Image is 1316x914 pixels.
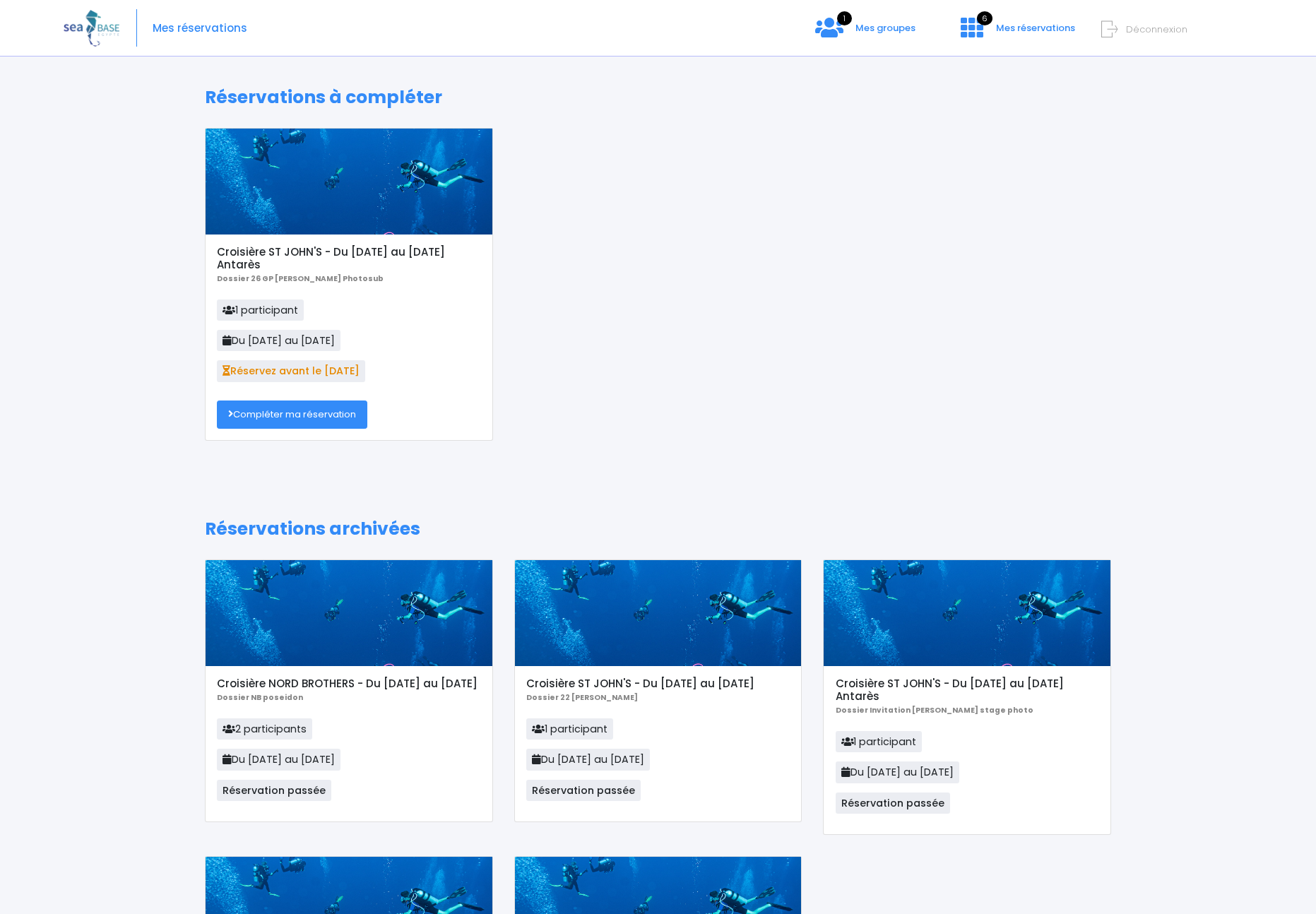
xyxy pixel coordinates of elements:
h1: Réservations à compléter [205,87,1111,108]
span: Réservation passée [836,793,950,814]
span: 1 [837,11,852,25]
span: Réservez avant le [DATE] [217,360,365,381]
span: 1 participant [836,731,923,752]
b: Dossier 26 GP [PERSON_NAME] Photosub [217,273,384,284]
span: Déconnexion [1126,23,1187,36]
h5: Croisière ST JOHN'S - Du [DATE] au [DATE] Antarès [836,677,1099,703]
span: Du [DATE] au [DATE] [217,330,340,351]
h5: Croisière ST JOHN'S - Du [DATE] au [DATE] Antarès [217,246,480,271]
b: Dossier 22 [PERSON_NAME] [526,692,638,703]
span: 6 [977,11,992,25]
span: 1 participant [217,299,304,321]
span: Du [DATE] au [DATE] [836,761,959,783]
span: 1 participant [526,718,613,740]
h5: Croisière NORD BROTHERS - Du [DATE] au [DATE] [217,677,480,690]
a: 6 Mes réservations [949,26,1084,40]
h1: Réservations archivées [205,518,1111,540]
b: Dossier NB poseidon [217,692,303,703]
span: 2 participants [217,718,312,740]
a: Compléter ma réservation [217,400,367,429]
span: Mes réservations [996,21,1075,35]
h5: Croisière ST JOHN'S - Du [DATE] au [DATE] [526,677,790,690]
b: Dossier Invitation [PERSON_NAME] stage photo [836,705,1033,716]
span: Réservation passée [526,780,641,801]
span: Réservation passée [217,780,331,801]
span: Mes groupes [855,21,915,35]
span: Du [DATE] au [DATE] [217,749,340,770]
a: 1 Mes groupes [804,26,927,40]
span: Du [DATE] au [DATE] [526,749,650,770]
